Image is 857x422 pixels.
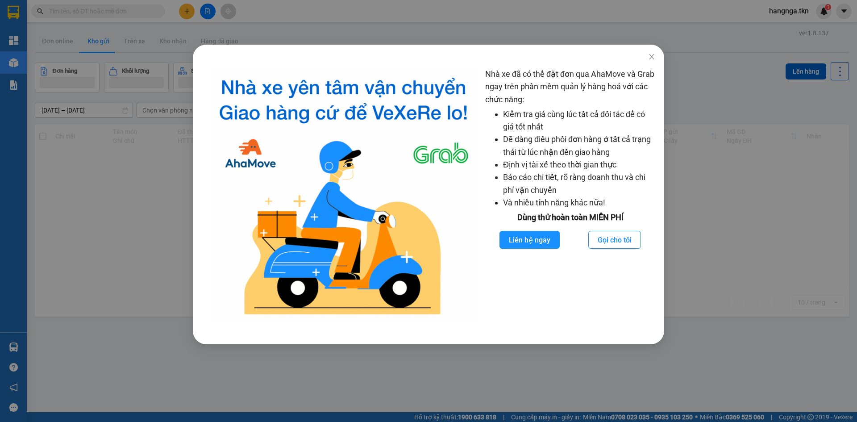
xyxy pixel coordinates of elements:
[503,171,655,196] li: Báo cáo chi tiết, rõ ràng doanh thu và chi phí vận chuyển
[485,68,655,322] div: Nhà xe đã có thể đặt đơn qua AhaMove và Grab ngay trên phần mềm quản lý hàng hoá với các chức năng:
[648,53,655,60] span: close
[485,211,655,224] div: Dùng thử hoàn toàn MIỄN PHÍ
[588,231,641,249] button: Gọi cho tôi
[598,234,632,246] span: Gọi cho tôi
[503,196,655,209] li: Và nhiều tính năng khác nữa!
[509,234,550,246] span: Liên hệ ngay
[503,108,655,134] li: Kiểm tra giá cùng lúc tất cả đối tác để có giá tốt nhất
[209,68,478,322] img: logo
[503,159,655,171] li: Định vị tài xế theo thời gian thực
[503,133,655,159] li: Dễ dàng điều phối đơn hàng ở tất cả trạng thái từ lúc nhận đến giao hàng
[499,231,560,249] button: Liên hệ ngay
[639,45,664,70] button: Close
